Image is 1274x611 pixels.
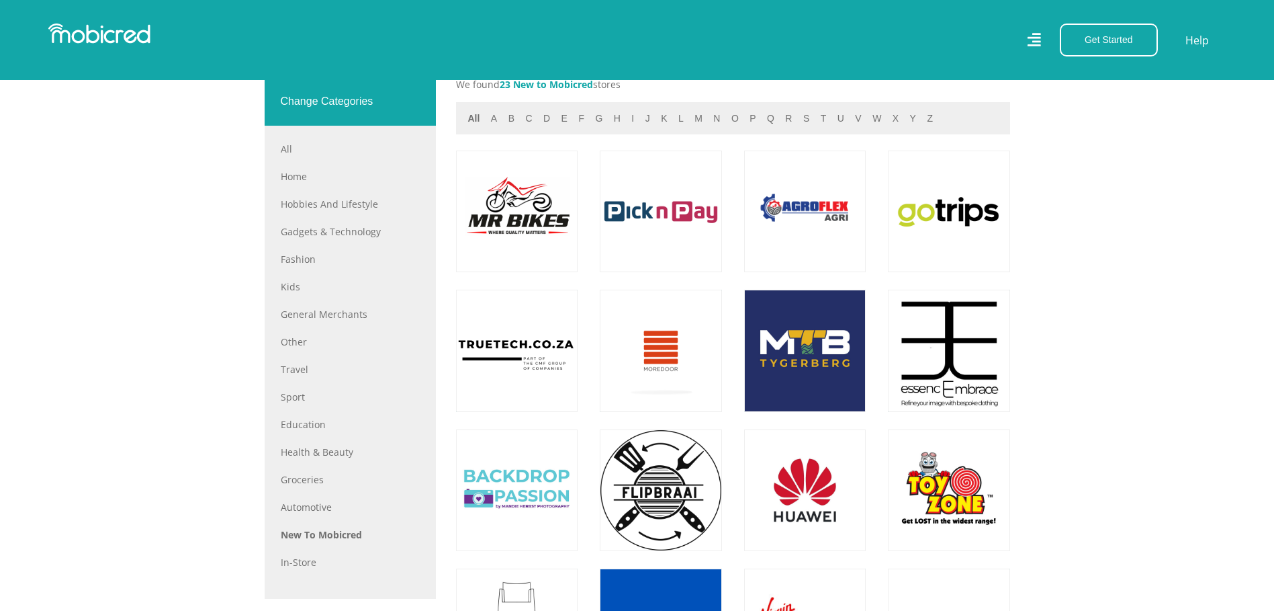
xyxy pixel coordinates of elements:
[763,111,778,126] button: q
[48,24,150,44] img: Mobicred
[281,500,420,514] a: Automotive
[464,111,484,126] button: All
[539,111,554,126] button: d
[281,335,420,349] a: Other
[1060,24,1158,56] button: Get Started
[923,111,937,126] button: z
[281,555,420,569] a: In-store
[574,111,588,126] button: f
[281,252,420,266] a: Fashion
[281,528,420,542] a: New to Mobicred
[868,111,885,126] button: w
[281,197,420,211] a: Hobbies and Lifestyle
[265,77,436,126] div: Change Categories
[281,169,420,184] a: Home
[281,142,420,156] a: All
[281,445,420,459] a: Health & Beauty
[1185,32,1210,49] a: Help
[281,473,420,487] a: Groceries
[745,111,760,126] button: p
[889,111,903,126] button: x
[690,111,707,126] button: m
[281,307,420,321] a: General Merchants
[504,111,518,126] button: b
[906,111,920,126] button: y
[851,111,865,126] button: v
[709,111,724,126] button: n
[727,111,743,126] button: o
[781,111,796,126] button: r
[281,417,420,432] a: Education
[281,390,420,404] a: Sport
[500,78,510,91] span: 23
[817,111,831,126] button: t
[487,111,501,126] button: a
[513,78,593,91] span: New to Mobicred
[557,111,572,126] button: e
[674,111,688,126] button: l
[610,111,625,126] button: h
[591,111,606,126] button: g
[456,77,1010,91] p: We found stores
[641,111,654,126] button: j
[281,362,420,376] a: Travel
[627,111,638,126] button: i
[281,280,420,294] a: Kids
[833,111,848,126] button: u
[657,111,671,126] button: k
[281,225,420,239] a: Gadgets & Technology
[799,111,813,126] button: s
[521,111,536,126] button: c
